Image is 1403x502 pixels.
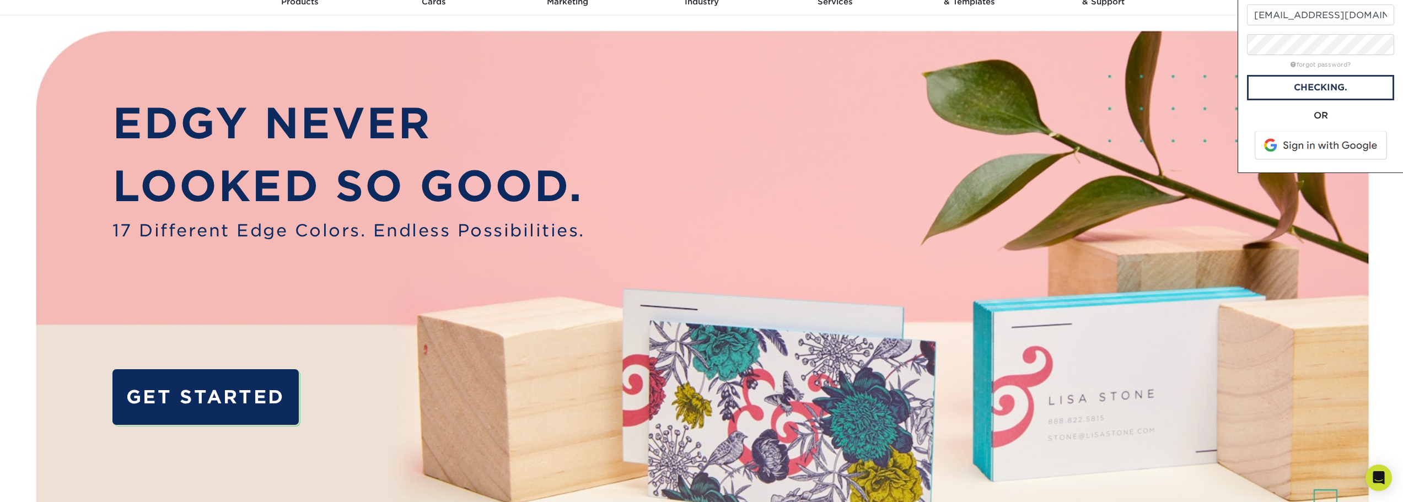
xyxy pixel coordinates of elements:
a: GET STARTED [112,369,299,424]
div: OR [1247,109,1394,122]
div: Open Intercom Messenger [1366,465,1392,491]
a: Checking. [1247,75,1394,100]
span: 17 Different Edge Colors. Endless Possibilities. [112,218,585,244]
p: EDGY NEVER [112,92,585,155]
p: LOOKED SO GOOD. [112,155,585,218]
input: Email [1247,4,1394,25]
a: forgot password? [1291,61,1351,68]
